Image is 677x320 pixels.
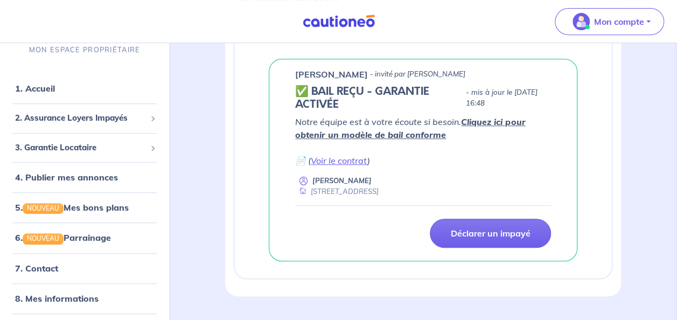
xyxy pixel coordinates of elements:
a: 5.NOUVEAUMes bons plans [15,203,129,213]
p: [PERSON_NAME] [312,176,372,186]
div: 8. Mes informations [4,288,165,309]
div: 3. Garantie Locataire [4,137,165,158]
a: 1. Accueil [15,84,55,94]
a: Voir le contrat [311,155,367,166]
img: Cautioneo [298,15,379,28]
div: 5.NOUVEAUMes bons plans [4,197,165,219]
a: 4. Publier mes annonces [15,172,118,183]
div: 4. Publier mes annonces [4,167,165,189]
div: 2. Assurance Loyers Impayés [4,108,165,129]
span: 3. Garantie Locataire [15,142,146,154]
p: Déclarer un impayé [450,228,530,239]
button: illu_account_valid_menu.svgMon compte [555,8,664,35]
div: 7. Contact [4,258,165,279]
h5: ✅ BAIL REÇU - GARANTIE ACTIVÉE [295,85,461,111]
a: 7. Contact [15,263,58,274]
img: illu_account_valid_menu.svg [573,13,590,30]
em: 📄 ( ) [295,155,370,166]
span: 2. Assurance Loyers Impayés [15,113,146,125]
p: [PERSON_NAME] [295,68,368,81]
em: Notre équipe est à votre écoute si besoin. [295,116,525,140]
div: 6.NOUVEAUParrainage [4,227,165,249]
p: MON ESPACE PROPRIÉTAIRE [29,45,140,55]
div: state: CONTRACT-VALIDATED, Context: IN-LANDLORD,IS-GL-CAUTION-IN-LANDLORD [295,85,551,111]
div: [STREET_ADDRESS] [295,186,379,197]
p: - invité par [PERSON_NAME] [370,69,465,80]
a: 6.NOUVEAUParrainage [15,233,111,244]
a: 8. Mes informations [15,293,99,304]
div: 1. Accueil [4,78,165,100]
a: Déclarer un impayé [430,219,551,248]
p: - mis à jour le [DATE] 16:48 [466,87,551,109]
p: Mon compte [594,15,644,28]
